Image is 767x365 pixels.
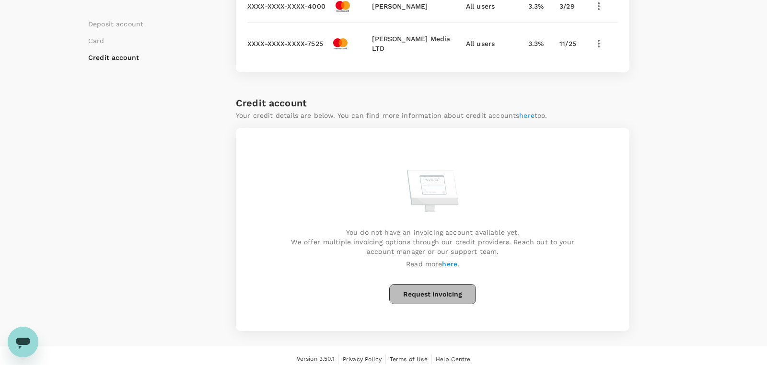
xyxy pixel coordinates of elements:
p: Read more . [263,259,603,269]
p: 11 / 25 [559,39,587,48]
p: You do not have an invoicing account available yet. We offer multiple invoicing options through o... [263,228,603,256]
span: Version 3.50.1 [297,354,335,364]
span: Privacy Policy [343,356,382,363]
p: 3.3 % [528,1,556,11]
iframe: Button to launch messaging window [8,327,38,357]
p: Your credit details are below. You can find more information about credit accounts too. [236,111,547,120]
span: All users [466,2,495,10]
li: Card [88,36,143,46]
li: Deposit account [88,19,143,29]
p: 3.3 % [528,39,556,48]
a: Terms of Use [390,354,428,365]
li: Credit account [88,53,143,62]
img: master [327,36,353,51]
p: XXXX-XXXX-XXXX-4000 [247,1,325,11]
button: Request invoicing [389,284,476,304]
a: Privacy Policy [343,354,382,365]
a: here [442,260,457,268]
p: [PERSON_NAME] [372,1,462,11]
h6: Credit account [236,95,307,111]
span: Terms of Use [390,356,428,363]
p: XXXX-XXXX-XXXX-7525 [247,39,323,48]
span: Help Centre [436,356,471,363]
a: Help Centre [436,354,471,365]
p: 3 / 29 [559,1,587,11]
span: All users [466,40,495,47]
p: [PERSON_NAME] Media LTD [372,34,462,53]
a: here [519,112,535,119]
